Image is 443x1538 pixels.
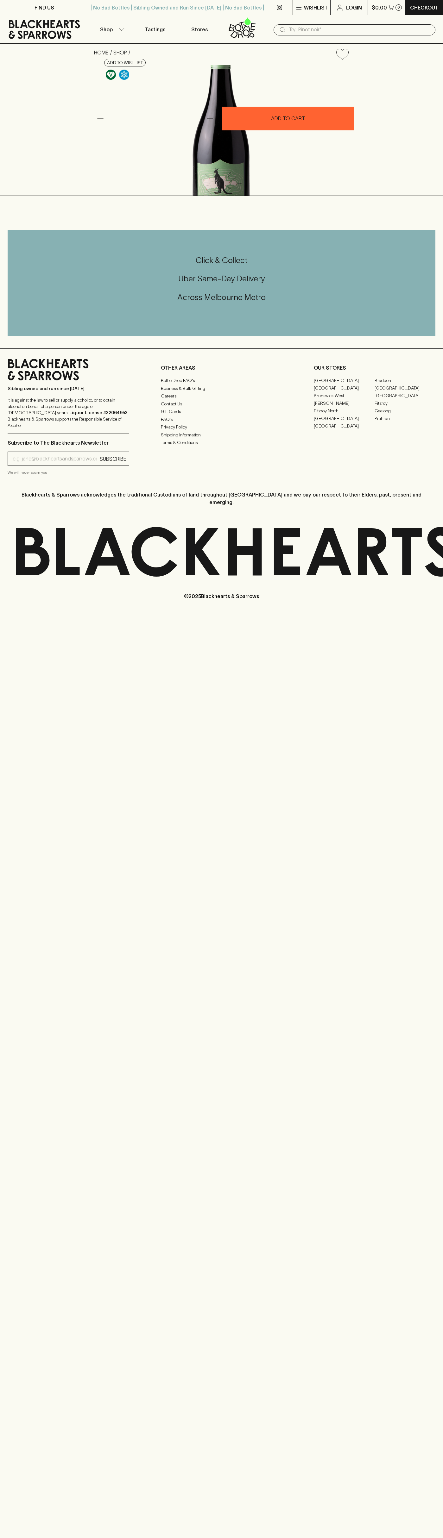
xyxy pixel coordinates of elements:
p: ADD TO CART [271,115,305,122]
a: Brunswick West [314,392,375,399]
a: Shipping Information [161,431,282,439]
a: [GEOGRAPHIC_DATA] [375,384,435,392]
p: Tastings [145,26,165,33]
img: Chilled Red [119,70,129,80]
a: Terms & Conditions [161,439,282,447]
p: Shop [100,26,113,33]
a: [GEOGRAPHIC_DATA] [375,392,435,399]
a: Careers [161,392,282,400]
div: Call to action block [8,230,435,336]
h5: Click & Collect [8,255,435,266]
a: [GEOGRAPHIC_DATA] [314,422,375,430]
img: Vegan [106,70,116,80]
p: 0 [397,6,400,9]
p: SUBSCRIBE [100,455,126,463]
p: FIND US [35,4,54,11]
a: [GEOGRAPHIC_DATA] [314,384,375,392]
p: OUR STORES [314,364,435,372]
button: Add to wishlist [334,46,351,62]
a: Fitzroy North [314,407,375,415]
a: HOME [94,50,109,55]
a: SHOP [113,50,127,55]
a: FAQ's [161,416,282,423]
button: Shop [89,15,133,43]
a: Business & Bulk Gifting [161,385,282,392]
button: ADD TO CART [222,107,354,130]
p: OTHER AREAS [161,364,282,372]
p: Subscribe to The Blackhearts Newsletter [8,439,129,447]
h5: Uber Same-Day Delivery [8,273,435,284]
p: It is against the law to sell or supply alcohol to, or to obtain alcohol on behalf of a person un... [8,397,129,428]
a: [GEOGRAPHIC_DATA] [314,415,375,422]
a: Made without the use of any animal products. [104,68,117,81]
a: Privacy Policy [161,423,282,431]
button: SUBSCRIBE [97,452,129,466]
p: We will never spam you [8,469,129,476]
a: Contact Us [161,400,282,408]
strong: Liquor License #32064953 [69,410,128,415]
input: e.g. jane@blackheartsandsparrows.com.au [13,454,97,464]
h5: Across Melbourne Metro [8,292,435,303]
p: Wishlist [304,4,328,11]
a: Stores [177,15,222,43]
a: Tastings [133,15,177,43]
p: Stores [191,26,208,33]
a: Wonderful as is, but a slight chill will enhance the aromatics and give it a beautiful crunch. [117,68,131,81]
a: Braddon [375,377,435,384]
button: Add to wishlist [104,59,146,66]
p: Login [346,4,362,11]
a: [GEOGRAPHIC_DATA] [314,377,375,384]
p: Sibling owned and run since [DATE] [8,385,129,392]
a: Bottle Drop FAQ's [161,377,282,385]
a: Gift Cards [161,408,282,416]
a: Fitzroy [375,399,435,407]
p: Checkout [410,4,439,11]
p: Blackhearts & Sparrows acknowledges the traditional Custodians of land throughout [GEOGRAPHIC_DAT... [12,491,431,506]
a: Prahran [375,415,435,422]
p: $0.00 [372,4,387,11]
a: [PERSON_NAME] [314,399,375,407]
a: Geelong [375,407,435,415]
input: Try "Pinot noir" [289,25,430,35]
img: 41212.png [89,65,354,196]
